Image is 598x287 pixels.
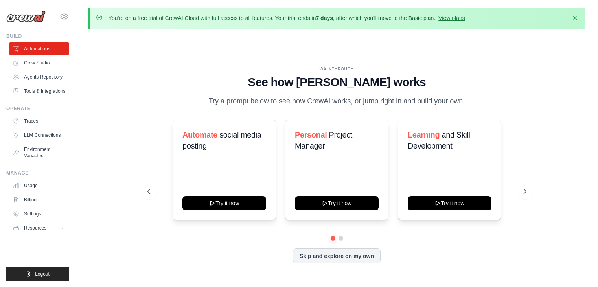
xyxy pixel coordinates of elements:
span: Personal [295,131,327,139]
div: Manage [6,170,69,176]
h1: See how [PERSON_NAME] works [147,75,526,89]
strong: 7 days [316,15,333,21]
button: Logout [6,267,69,281]
a: Environment Variables [9,143,69,162]
span: and Skill Development [408,131,470,150]
p: You're on a free trial of CrewAI Cloud with full access to all features. Your trial ends in , aft... [109,14,467,22]
a: Automations [9,42,69,55]
button: Resources [9,222,69,234]
span: Resources [24,225,46,231]
a: View plans [438,15,465,21]
span: Learning [408,131,440,139]
a: Traces [9,115,69,127]
a: Tools & Integrations [9,85,69,98]
button: Skip and explore on my own [293,248,381,263]
button: Try it now [182,196,266,210]
a: LLM Connections [9,129,69,142]
a: Crew Studio [9,57,69,69]
button: Try it now [408,196,491,210]
a: Settings [9,208,69,220]
img: Logo [6,11,46,22]
a: Agents Repository [9,71,69,83]
p: Try a prompt below to see how CrewAI works, or jump right in and build your own. [205,96,469,107]
button: Try it now [295,196,379,210]
span: Automate [182,131,217,139]
div: Build [6,33,69,39]
iframe: Chat Widget [559,249,598,287]
div: WALKTHROUGH [147,66,526,72]
span: Logout [35,271,50,277]
span: social media posting [182,131,261,150]
a: Usage [9,179,69,192]
div: Operate [6,105,69,112]
a: Billing [9,193,69,206]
